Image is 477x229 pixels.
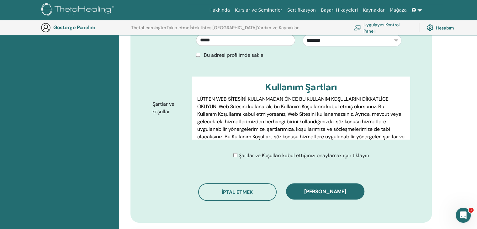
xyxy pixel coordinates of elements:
[239,152,369,159] font: Şartlar ve Koşulları kabul ettiğinizi onaylamak için tıklayın
[197,96,405,147] font: LÜTFEN WEB SİTESİNİ KULLANMADAN ÖNCE BU KULLANIM KOŞULLARINI DİKKATLİCE OKUYUN. Web Sitesini kull...
[190,25,212,35] a: İstek listesi
[257,25,299,35] a: Yardım ve Kaynaklar
[41,23,51,33] img: generic-user-icon.jpg
[390,8,406,13] font: Mağaza
[131,25,166,30] font: ThetaLearning'im
[207,4,232,16] a: Hakkında
[427,21,454,35] a: Hesabım
[167,25,189,35] a: Takip etme
[265,81,337,93] font: Kullanım Şartları
[190,25,212,30] font: İstek listesi
[436,25,454,31] font: Hesabım
[152,101,174,115] font: Şartlar ve koşullar
[427,23,433,32] img: cog.svg
[360,4,387,16] a: Kaynaklar
[456,208,471,223] iframe: Intercom canlı sohbet
[287,8,316,13] font: Sertifikasyon
[41,3,116,17] img: logo.png
[285,4,318,16] a: Sertifikasyon
[131,25,166,35] a: ThetaLearning'im
[321,8,358,13] font: Başarı Hikayeleri
[212,25,257,35] a: [GEOGRAPHIC_DATA]
[232,4,285,16] a: Kurslar ve Seminerler
[286,183,364,200] button: [PERSON_NAME]
[387,4,409,16] a: Mağaza
[212,25,257,30] font: [GEOGRAPHIC_DATA]
[235,8,282,13] font: Kurslar ve Seminerler
[198,183,277,201] button: İptal etmek
[167,25,189,30] font: Takip etme
[53,24,95,31] font: Gösterge Panelim
[363,8,385,13] font: Kaynaklar
[222,189,253,195] font: İptal etmek
[304,188,346,195] font: [PERSON_NAME]
[470,208,472,212] font: 1
[204,52,263,58] font: Bu adresi profilimde sakla
[257,25,299,30] font: Yardım ve Kaynaklar
[209,8,230,13] font: Hakkında
[318,4,360,16] a: Başarı Hikayeleri
[354,21,411,35] a: Uygulayıcı Kontrol Paneli
[363,22,400,34] font: Uygulayıcı Kontrol Paneli
[354,25,361,30] img: chalkboard-teacher.svg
